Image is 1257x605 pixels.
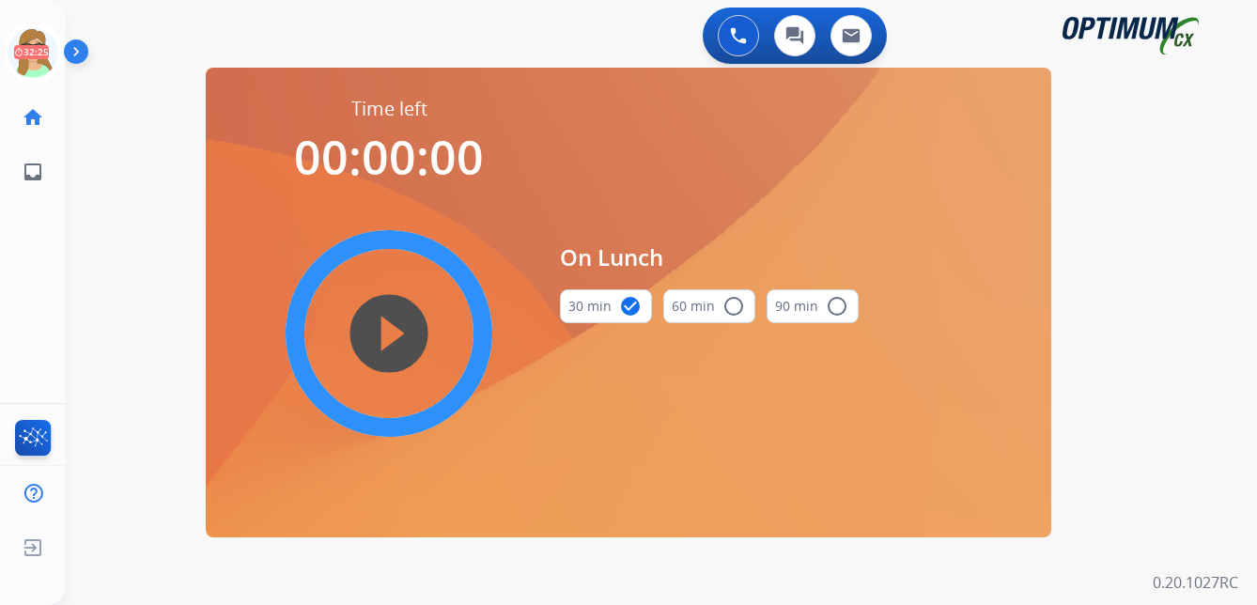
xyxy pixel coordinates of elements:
button: 90 min [767,289,859,323]
button: 30 min [560,289,652,323]
mat-icon: play_circle_filled [378,322,400,345]
mat-icon: radio_button_unchecked [826,295,848,318]
p: 0.20.1027RC [1153,571,1238,594]
mat-icon: check_circle [619,295,642,318]
mat-icon: inbox [22,161,44,183]
mat-icon: radio_button_unchecked [722,295,745,318]
mat-icon: home [22,106,44,129]
span: Time left [351,96,427,122]
span: 00:00:00 [294,125,484,189]
span: On Lunch [560,240,859,274]
button: 60 min [663,289,755,323]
